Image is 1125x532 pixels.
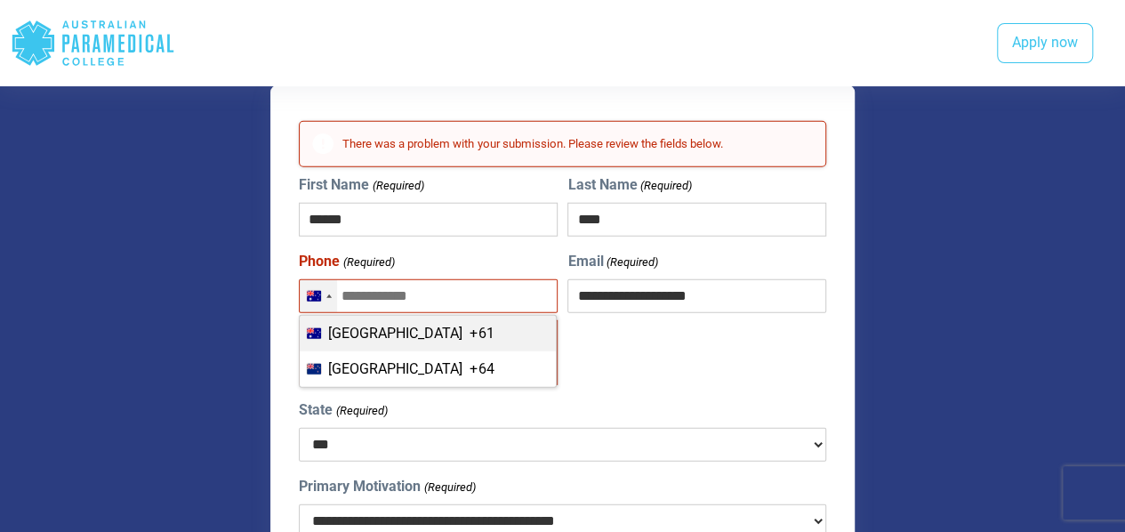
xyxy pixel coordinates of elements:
label: First Name [299,174,423,196]
label: Email [567,251,657,272]
label: Phone [299,251,394,272]
span: (Required) [371,177,424,195]
span: (Required) [422,479,476,496]
span: +61 [470,323,494,344]
a: Apply now [997,23,1093,64]
label: State [299,399,387,421]
span: (Required) [639,177,692,195]
span: (Required) [342,254,395,271]
div: Australian Paramedical College [11,14,175,72]
label: Last Name [567,174,691,196]
span: (Required) [605,254,658,271]
h2: There was a problem with your submission. Please review the fields below. [342,136,810,152]
span: +64 [470,359,494,380]
ul: List of countries [300,316,556,387]
span: (Required) [334,402,388,420]
button: Selected country [300,280,337,312]
span: [GEOGRAPHIC_DATA] [328,323,462,344]
label: Primary Motivation [299,476,475,497]
span: [GEOGRAPHIC_DATA] [328,359,462,380]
